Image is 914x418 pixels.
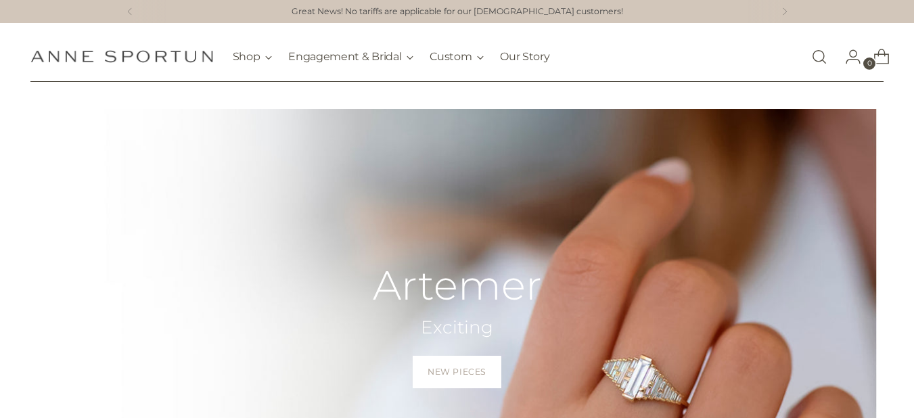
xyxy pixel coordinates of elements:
a: New Pieces [413,356,501,388]
span: New Pieces [428,366,486,378]
button: Custom [430,42,484,72]
button: Shop [233,42,273,72]
button: Engagement & Bridal [288,42,413,72]
a: Great News! No tariffs are applicable for our [DEMOGRAPHIC_DATA] customers! [292,5,623,18]
h2: Exciting [373,316,542,340]
span: 0 [863,57,875,70]
a: Open cart modal [863,43,890,70]
a: Anne Sportun Fine Jewellery [30,50,213,63]
h2: Artemer [373,263,542,308]
a: Our Story [500,42,549,72]
a: Go to the account page [834,43,861,70]
a: Open search modal [806,43,833,70]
